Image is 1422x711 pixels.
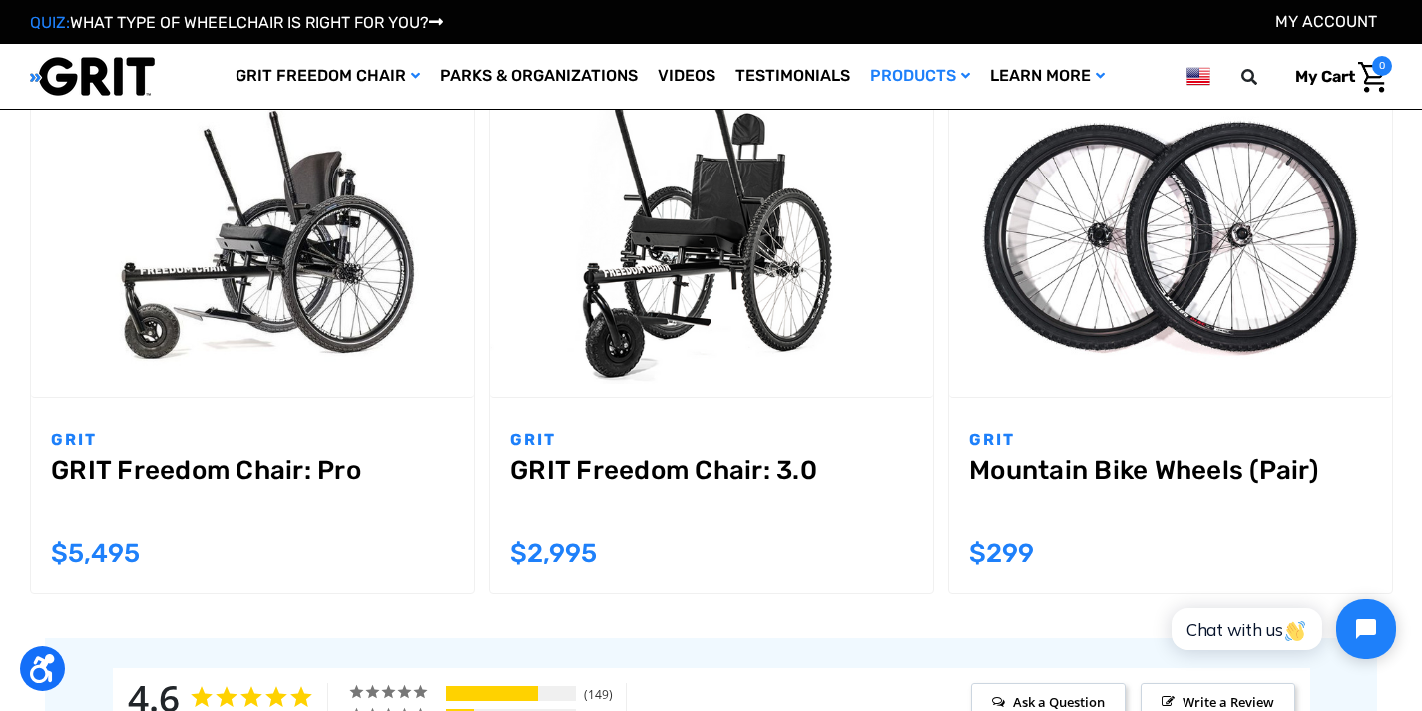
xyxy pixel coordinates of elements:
div: 5 ★ [348,683,443,700]
a: GRIT Freedom Chair [226,44,430,109]
img: Cart [1358,62,1387,93]
p: GRIT [510,428,913,452]
span: $5,495 [51,538,140,569]
a: Products [860,44,980,109]
a: Cart with 0 items [1280,56,1392,98]
img: GRIT Freedom Chair: 3.0 [490,89,933,384]
a: GRIT Freedom Chair: Pro,$5,495.00 [31,76,474,397]
span: QUIZ: [30,13,70,32]
div: 71% [446,686,538,701]
a: GRIT Freedom Chair: 3.0,$2,995.00 [510,455,913,527]
img: us.png [1186,64,1210,89]
img: GRIT Freedom Chair Pro: the Pro model shown including contoured Invacare Matrx seatback, Spinergy... [31,89,474,384]
a: Mountain Bike Wheels (Pair),$299.00 [949,76,1392,397]
span: 0 [1372,56,1392,76]
a: Videos [648,44,725,109]
a: Learn More [980,44,1115,109]
a: Testimonials [725,44,860,109]
input: Search [1250,56,1280,98]
span: $2,995 [510,538,597,569]
a: Parks & Organizations [430,44,648,109]
div: 149 [579,686,621,703]
p: GRIT [51,428,454,452]
a: QUIZ:WHAT TYPE OF WHEELCHAIR IS RIGHT FOR YOU? [30,13,443,32]
img: Mountain Bike Wheels (Pair) [949,89,1392,384]
a: Account [1275,12,1377,31]
img: GRIT All-Terrain Wheelchair and Mobility Equipment [30,56,155,97]
a: GRIT Freedom Chair: Pro,$5,495.00 [51,455,454,527]
iframe: Tidio Chat [1150,582,1413,676]
div: 5-Star Ratings [446,686,576,701]
span: My Cart [1295,67,1355,86]
p: GRIT [969,428,1372,452]
a: GRIT Freedom Chair: 3.0,$2,995.00 [490,76,933,397]
span: $299 [969,538,1034,569]
a: Mountain Bike Wheels (Pair),$299.00 [969,455,1372,527]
